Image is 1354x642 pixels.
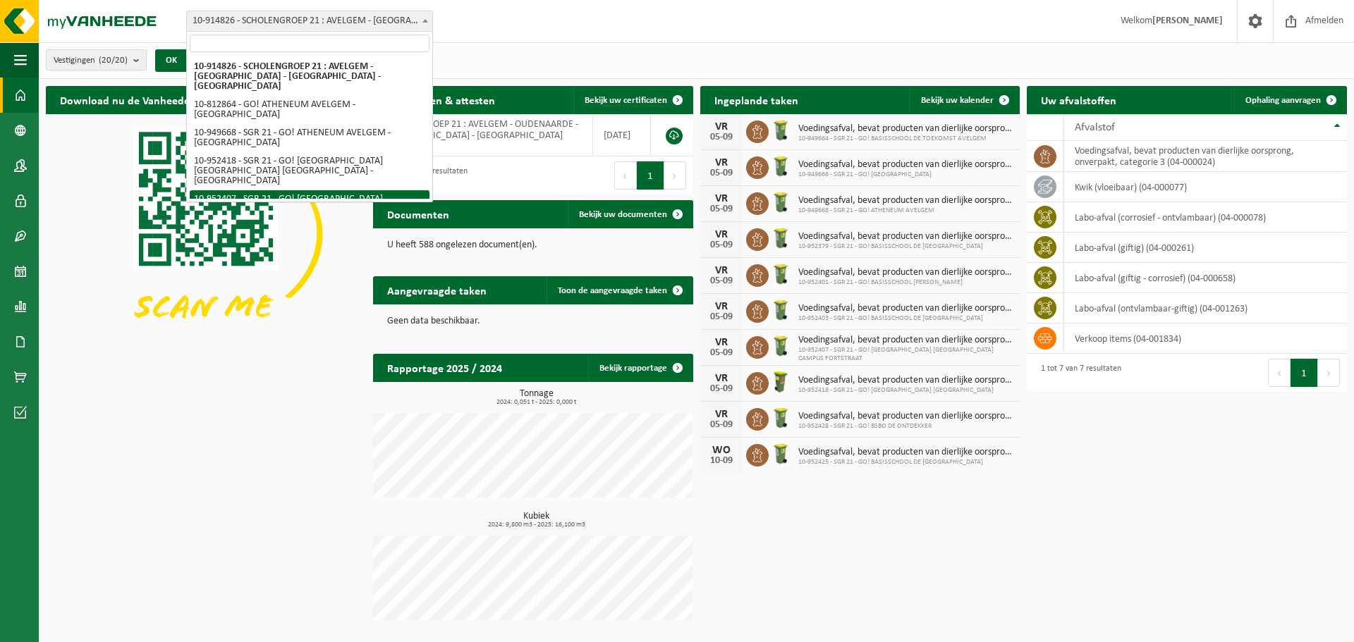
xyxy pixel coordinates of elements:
button: OK [155,49,188,72]
div: 05-09 [707,348,736,358]
span: 10-949666 - SGR 21 - GO! [GEOGRAPHIC_DATA] [798,171,1013,179]
span: SCHOLENGROEP 21 : AVELGEM - OUDENAARDE - [GEOGRAPHIC_DATA] - [GEOGRAPHIC_DATA] [384,119,578,141]
img: WB-0140-HPE-GN-50 [769,406,793,430]
img: WB-0140-HPE-GN-50 [769,226,793,250]
span: Bekijk uw kalender [921,96,994,105]
span: 10-952403 - SGR 21 - GO! BASISSCHOOL DE [GEOGRAPHIC_DATA] [798,314,1013,323]
img: WB-0140-HPE-GN-50 [769,334,793,358]
span: Afvalstof [1075,122,1115,133]
td: labo-afval (ontvlambaar-giftig) (04-001263) [1064,293,1347,323]
img: WB-0140-HPE-GN-50 [769,262,793,286]
button: Next [1318,359,1340,387]
li: 10-952418 - SGR 21 - GO! [GEOGRAPHIC_DATA] [GEOGRAPHIC_DATA] [GEOGRAPHIC_DATA] - [GEOGRAPHIC_DATA] [190,152,429,190]
div: 1 tot 7 van 7 resultaten [1034,357,1121,388]
span: 10-952425 - SGR 21 - GO! BASISSCHOOL DE [GEOGRAPHIC_DATA] [798,458,1013,467]
span: 2024: 0,051 t - 2025: 0,000 t [380,399,693,406]
div: VR [707,409,736,420]
div: VR [707,193,736,204]
span: 10-952401 - SGR 21 - GO! BASISSCHOOL [PERSON_NAME] [798,278,1013,287]
div: VR [707,373,736,384]
img: Download de VHEPlus App [46,114,366,354]
a: Bekijk uw kalender [910,86,1018,114]
div: 05-09 [707,276,736,286]
a: Bekijk rapportage [588,354,692,382]
td: verkoop items (04-001834) [1064,323,1347,354]
span: 10-949664 - SGR 21 - GO! BASISSCHOOL DE TOEKOMST AVELGEM [798,135,1013,143]
div: 05-09 [707,132,736,142]
div: VR [707,229,736,240]
span: 10-914826 - SCHOLENGROEP 21 : AVELGEM - OUDENAARDE - RONSE - OUDENAARDE [186,11,433,32]
span: RED25008750 [384,142,582,153]
img: WB-0060-HPE-GN-50 [769,370,793,394]
img: WB-0140-HPE-GN-50 [769,118,793,142]
span: Voedingsafval, bevat producten van dierlijke oorsprong, onverpakt, categorie 3 [798,335,1013,346]
span: Toon de aangevraagde taken [558,286,667,295]
span: Ophaling aanvragen [1245,96,1321,105]
span: 10-952418 - SGR 21 - GO! [GEOGRAPHIC_DATA] [GEOGRAPHIC_DATA] [798,386,1013,395]
span: Voedingsafval, bevat producten van dierlijke oorsprong, onverpakt, categorie 3 [798,447,1013,458]
div: 10-09 [707,456,736,466]
div: VR [707,265,736,276]
span: Bekijk uw certificaten [585,96,667,105]
span: 10-952428 - SGR 21 - GO! BSBO DE ONTDEKKER [798,422,1013,431]
span: 10-952407 - SGR 21 - GO! [GEOGRAPHIC_DATA] [GEOGRAPHIC_DATA] CAMPUS FORTSTRAAT [798,346,1013,363]
img: WB-0140-HPE-GN-51 [769,442,793,466]
span: Voedingsafval, bevat producten van dierlijke oorsprong, onverpakt, categorie 3 [798,231,1013,242]
a: Bekijk uw documenten [568,200,692,228]
button: Next [664,161,686,190]
span: 10-914826 - SCHOLENGROEP 21 : AVELGEM - OUDENAARDE - RONSE - OUDENAARDE [187,11,432,31]
span: Vestigingen [54,50,128,71]
button: Vestigingen(20/20) [46,49,147,70]
button: 1 [637,161,664,190]
td: kwik (vloeibaar) (04-000077) [1064,172,1347,202]
span: Bekijk uw documenten [579,210,667,219]
div: 05-09 [707,240,736,250]
h3: Tonnage [380,389,693,406]
div: 05-09 [707,312,736,322]
div: 05-09 [707,168,736,178]
h2: Uw afvalstoffen [1027,86,1130,113]
button: Previous [1268,359,1291,387]
img: WB-0140-HPE-GN-50 [769,298,793,322]
li: 10-812864 - GO! ATHENEUM AVELGEM - [GEOGRAPHIC_DATA] [190,96,429,124]
td: labo-afval (giftig - corrosief) (04-000658) [1064,263,1347,293]
img: WB-0140-HPE-GN-50 [769,190,793,214]
p: Geen data beschikbaar. [387,316,679,326]
td: labo-afval (corrosief - ontvlambaar) (04-000078) [1064,202,1347,233]
span: Voedingsafval, bevat producten van dierlijke oorsprong, onverpakt, categorie 3 [798,267,1013,278]
li: 10-952407 - SGR 21 - GO! [GEOGRAPHIC_DATA] [GEOGRAPHIC_DATA] CAMPUS FORTSTRAAT - [GEOGRAPHIC_DATA] [190,190,429,228]
h2: Documenten [373,200,463,228]
li: 10-914826 - SCHOLENGROEP 21 : AVELGEM - [GEOGRAPHIC_DATA] - [GEOGRAPHIC_DATA] - [GEOGRAPHIC_DATA] [190,58,429,96]
span: Voedingsafval, bevat producten van dierlijke oorsprong, onverpakt, categorie 3 [798,411,1013,422]
span: 2024: 9,800 m3 - 2025: 16,100 m3 [380,521,693,529]
h2: Rapportage 2025 / 2024 [373,354,516,381]
div: VR [707,301,736,312]
div: VR [707,157,736,168]
count: (20/20) [99,56,128,65]
a: Ophaling aanvragen [1234,86,1346,114]
button: Previous [614,161,637,190]
td: voedingsafval, bevat producten van dierlijke oorsprong, onverpakt, categorie 3 (04-000024) [1064,141,1347,172]
h2: Aangevraagde taken [373,276,501,304]
span: Voedingsafval, bevat producten van dierlijke oorsprong, onverpakt, categorie 3 [798,375,1013,386]
img: WB-0140-HPE-GN-50 [769,154,793,178]
button: 1 [1291,359,1318,387]
p: U heeft 588 ongelezen document(en). [387,240,679,250]
span: Voedingsafval, bevat producten van dierlijke oorsprong, onverpakt, categorie 3 [798,303,1013,314]
span: Voedingsafval, bevat producten van dierlijke oorsprong, onverpakt, categorie 3 [798,159,1013,171]
a: Toon de aangevraagde taken [547,276,692,304]
span: Voedingsafval, bevat producten van dierlijke oorsprong, onverpakt, categorie 3 [798,123,1013,135]
span: 10-949668 - SGR 21 - GO! ATHENEUM AVELGEM [798,206,1013,215]
div: 05-09 [707,384,736,394]
h2: Certificaten & attesten [373,86,509,113]
td: [DATE] [593,114,652,156]
h2: Ingeplande taken [700,86,812,113]
div: WO [707,445,736,456]
h2: Download nu de Vanheede+ app! [46,86,234,113]
div: 05-09 [707,420,736,430]
h3: Kubiek [380,512,693,529]
strong: [PERSON_NAME] [1152,16,1223,26]
div: VR [707,121,736,132]
div: VR [707,337,736,348]
td: labo-afval (giftig) (04-000261) [1064,233,1347,263]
